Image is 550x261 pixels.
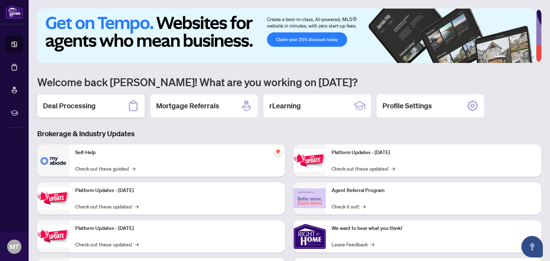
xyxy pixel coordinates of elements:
span: → [371,240,374,248]
span: → [135,202,139,210]
span: → [135,240,139,248]
button: 3 [514,56,517,59]
h1: Welcome back [PERSON_NAME]! What are you working on [DATE]? [37,75,541,89]
img: Platform Updates - July 21, 2025 [37,225,69,247]
a: Check it out!→ [332,202,366,210]
h3: Brokerage & Industry Updates [37,129,541,139]
img: Slide 0 [37,9,536,63]
img: Platform Updates - September 16, 2025 [37,187,69,210]
button: Open asap [521,236,543,257]
img: Self-Help [37,144,69,177]
span: → [362,202,366,210]
p: We want to hear what you think! [332,225,536,232]
a: Leave Feedback→ [332,240,374,248]
h2: rLearning [269,101,301,111]
p: Platform Updates - [DATE] [332,149,536,157]
img: Agent Referral Program [294,188,326,208]
h2: Deal Processing [43,101,96,111]
img: Platform Updates - June 23, 2025 [294,149,326,172]
span: pushpin [274,147,282,156]
button: 6 [531,56,534,59]
a: Check out these updates!→ [75,202,139,210]
a: Check out these updates!→ [75,240,139,248]
span: → [391,164,395,172]
button: 1 [494,56,506,59]
h2: Mortgage Referrals [156,101,219,111]
p: Platform Updates - [DATE] [75,187,279,194]
img: logo [6,5,23,19]
h2: Profile Settings [382,101,432,111]
p: Platform Updates - [DATE] [75,225,279,232]
p: Agent Referral Program [332,187,536,194]
button: 2 [508,56,511,59]
p: Self-Help [75,149,279,157]
button: 5 [526,56,529,59]
span: MT [10,242,19,252]
span: → [132,164,135,172]
a: Check out these updates!→ [332,164,395,172]
a: Check out these guides!→ [75,164,135,172]
button: 4 [520,56,523,59]
img: We want to hear what you think! [294,220,326,252]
